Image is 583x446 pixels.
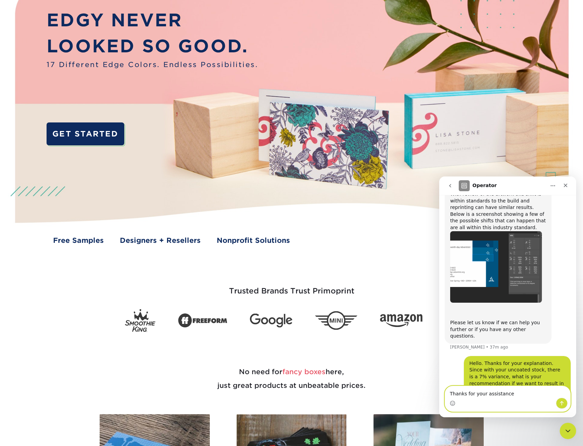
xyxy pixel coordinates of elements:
[125,309,155,332] img: Smoothie King
[53,235,104,246] a: Free Samples
[47,33,258,60] p: LOOKED SO GOOD.
[47,122,124,145] a: GET STARTED
[47,60,258,70] span: 17 Different Edge Colors. Endless Possibilities.
[91,349,492,409] h2: No need for here, just great products at unbeatable prices.
[178,310,227,332] img: Freeform
[25,180,131,241] div: Hello. Thanks for your explanation. Since with your uncoated stock, there is a 7% variance, what ...
[217,235,290,246] a: Nonprofit Solutions
[315,311,357,330] img: Mini
[5,180,131,250] div: Mighty says…
[560,423,576,439] iframe: Intercom live chat
[117,221,128,232] button: Send a message…
[120,235,201,246] a: Designers + Resellers
[11,224,16,229] button: Emoji picker
[91,270,492,304] h3: Trusted Brands Trust Primoprint
[439,176,576,417] iframe: Intercom live chat
[30,184,126,237] div: Hello. Thanks for your explanation. Since with your uncoated stock, there is a 7% variance, what ...
[47,7,258,34] p: EDGY NEVER
[6,210,131,221] textarea: Message…
[250,314,292,328] img: Google
[380,314,422,327] img: Amazon
[282,368,326,376] span: fancy boxes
